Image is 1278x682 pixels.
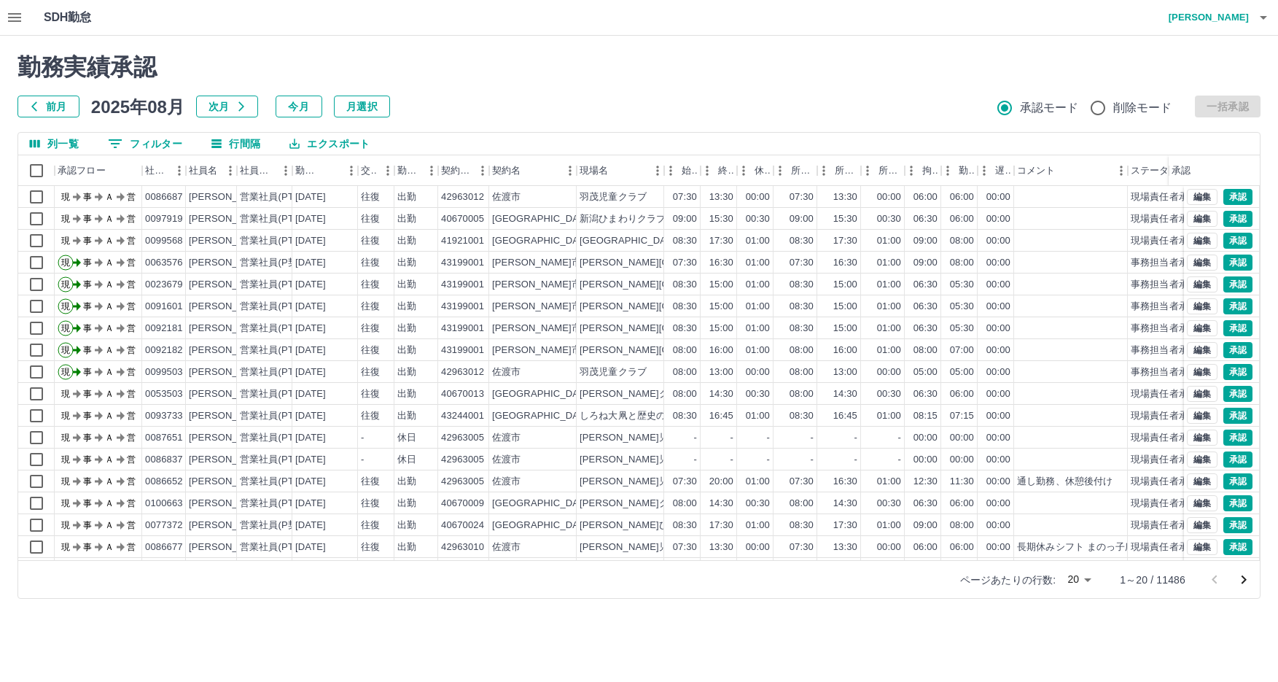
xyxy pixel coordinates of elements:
[1187,473,1217,489] button: 編集
[877,256,901,270] div: 01:00
[913,234,938,248] div: 09:00
[61,323,70,333] text: 現
[397,365,416,379] div: 出勤
[492,278,581,292] div: [PERSON_NAME]市
[295,300,326,314] div: [DATE]
[791,155,814,186] div: 所定開始
[275,160,297,182] button: メニュー
[1223,276,1252,292] button: 承認
[1131,300,1207,314] div: 事務担当者承認待
[145,190,183,204] div: 0086687
[127,192,136,202] text: 営
[790,344,814,357] div: 08:00
[17,96,79,117] button: 前月
[877,344,901,357] div: 01:00
[913,344,938,357] div: 08:00
[709,212,733,226] div: 15:30
[673,256,697,270] div: 07:30
[833,344,857,357] div: 16:00
[746,365,770,379] div: 00:00
[105,192,114,202] text: Ａ
[580,300,868,314] div: [PERSON_NAME][GEOGRAPHIC_DATA][PERSON_NAME]小学校
[790,190,814,204] div: 07:30
[17,53,1261,81] h2: 勤務実績承認
[492,365,521,379] div: 佐渡市
[397,212,416,226] div: 出勤
[492,190,521,204] div: 佐渡市
[746,212,770,226] div: 00:30
[492,212,593,226] div: [GEOGRAPHIC_DATA]
[1169,155,1244,186] div: 承認
[1187,452,1217,468] button: 編集
[278,133,381,155] button: エクスポート
[1187,408,1217,424] button: 編集
[1131,278,1207,292] div: 事務担当者承認待
[790,256,814,270] div: 07:30
[240,234,316,248] div: 営業社員(PT契約)
[472,160,494,182] button: メニュー
[1223,495,1252,511] button: 承認
[1172,155,1191,186] div: 承認
[877,300,901,314] div: 01:00
[240,256,311,270] div: 営業社員(P契約)
[986,344,1010,357] div: 00:00
[1187,517,1217,533] button: 編集
[145,234,183,248] div: 0099568
[145,278,183,292] div: 0023679
[127,236,136,246] text: 営
[55,155,142,186] div: 承認フロー
[361,256,380,270] div: 往復
[1187,189,1217,205] button: 編集
[105,236,114,246] text: Ａ
[664,155,701,186] div: 始業
[394,155,438,186] div: 勤務区分
[746,344,770,357] div: 01:00
[492,256,581,270] div: [PERSON_NAME]市
[950,256,974,270] div: 08:00
[986,212,1010,226] div: 00:00
[240,278,316,292] div: 営業社員(PT契約)
[673,365,697,379] div: 08:00
[83,279,92,290] text: 事
[127,301,136,311] text: 営
[397,256,416,270] div: 出勤
[1223,452,1252,468] button: 承認
[1187,320,1217,336] button: 編集
[441,155,472,186] div: 契約コード
[492,344,581,357] div: [PERSON_NAME]市
[397,322,416,336] div: 出勤
[950,234,974,248] div: 08:00
[441,344,484,357] div: 43199001
[877,212,901,226] div: 00:30
[1223,473,1252,489] button: 承認
[295,278,326,292] div: [DATE]
[986,234,1010,248] div: 00:00
[61,279,70,290] text: 現
[295,234,326,248] div: [DATE]
[377,160,399,182] button: メニュー
[913,256,938,270] div: 09:00
[361,234,380,248] div: 往復
[833,278,857,292] div: 15:00
[647,160,669,182] button: メニュー
[189,212,268,226] div: [PERSON_NAME]
[833,256,857,270] div: 16:30
[1187,255,1217,271] button: 編集
[774,155,817,186] div: 所定開始
[913,212,938,226] div: 06:30
[922,155,938,186] div: 拘束
[397,344,416,357] div: 出勤
[189,322,268,336] div: [PERSON_NAME]
[83,257,92,268] text: 事
[295,212,326,226] div: [DATE]
[790,278,814,292] div: 08:30
[709,365,733,379] div: 13:00
[1020,99,1079,117] span: 承認モード
[1223,539,1252,555] button: 承認
[320,160,340,181] button: ソート
[709,344,733,357] div: 16:00
[1187,386,1217,402] button: 編集
[276,96,322,117] button: 今月
[441,256,484,270] div: 43199001
[18,133,90,155] button: 列選択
